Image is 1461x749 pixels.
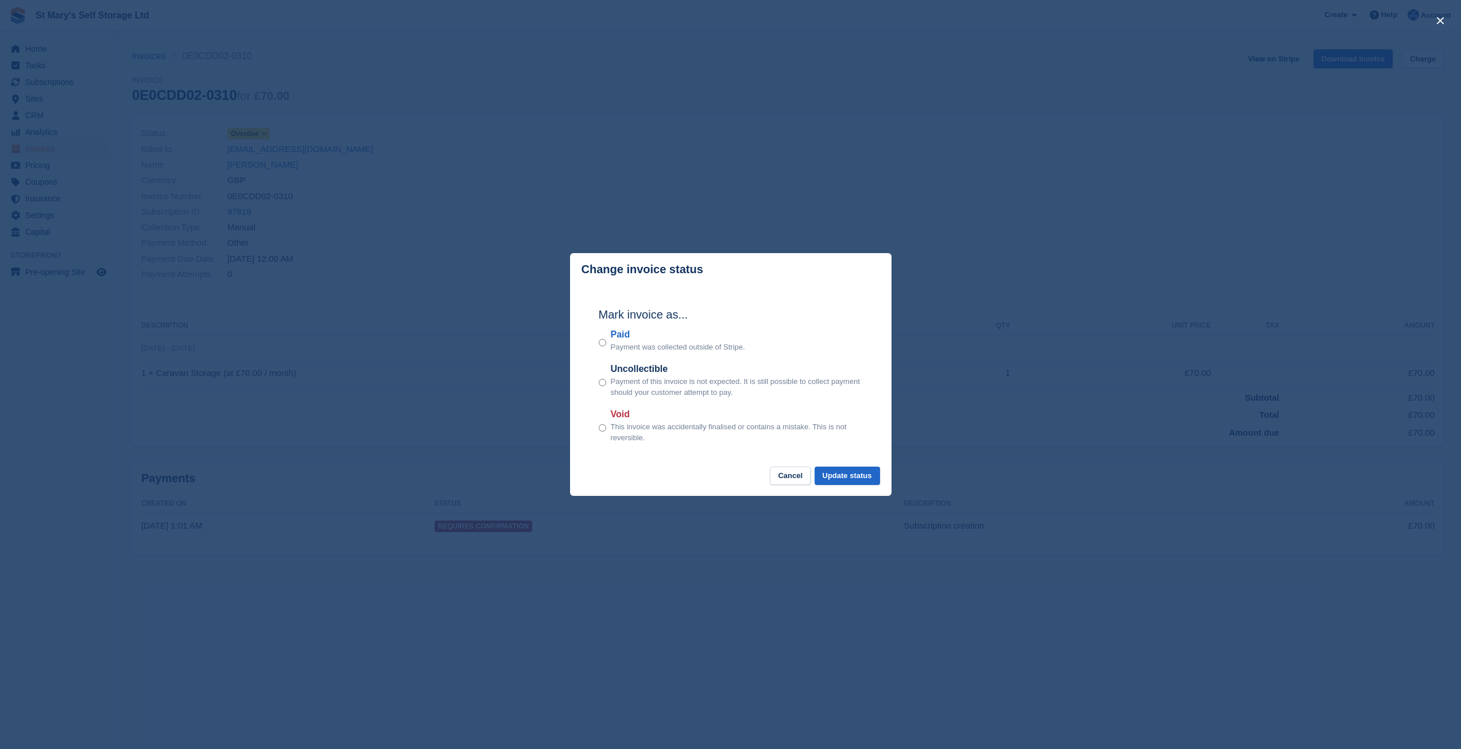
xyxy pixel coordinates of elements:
[770,467,811,486] button: Cancel
[611,376,863,398] p: Payment of this invoice is not expected. It is still possible to collect payment should your cust...
[611,408,863,421] label: Void
[815,467,880,486] button: Update status
[582,263,703,276] p: Change invoice status
[1431,11,1450,30] button: close
[611,421,863,444] p: This invoice was accidentally finalised or contains a mistake. This is not reversible.
[599,306,863,323] h2: Mark invoice as...
[611,341,745,353] p: Payment was collected outside of Stripe.
[611,328,745,341] label: Paid
[611,362,863,376] label: Uncollectible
